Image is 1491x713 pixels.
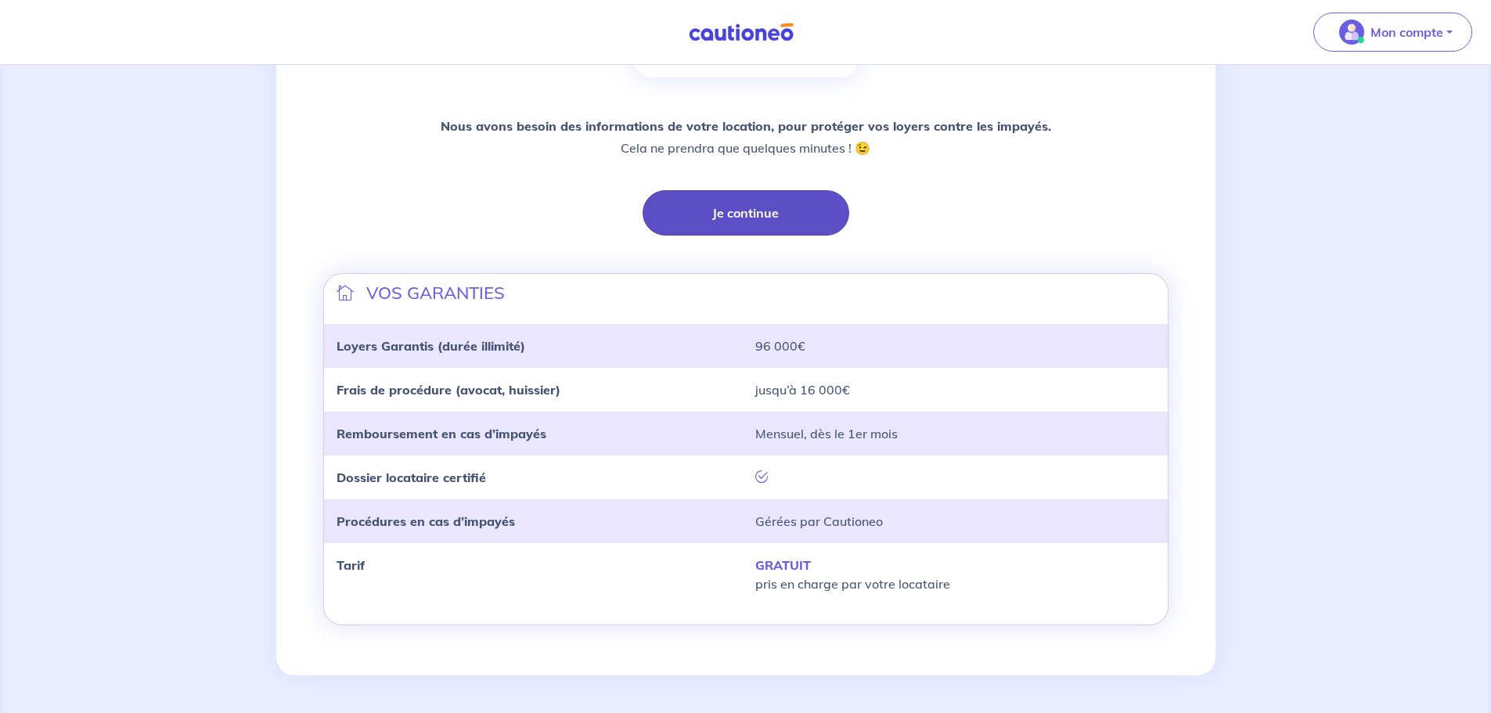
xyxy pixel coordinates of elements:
[441,118,1051,134] strong: Nous avons besoin des informations de votre location, pour protéger vos loyers contre les impayés.
[755,557,811,573] strong: GRATUIT
[337,470,486,485] strong: Dossier locataire certifié
[366,280,505,305] p: VOS GARANTIES
[337,382,560,398] strong: Frais de procédure (avocat, huissier)
[755,337,1155,355] p: 96 000€
[337,338,525,354] strong: Loyers Garantis (durée illimité)
[1313,13,1472,52] button: illu_account_valid_menu.svgMon compte
[682,23,800,42] img: Cautioneo
[1370,23,1443,41] p: Mon compte
[1339,20,1364,45] img: illu_account_valid_menu.svg
[337,426,546,441] strong: Remboursement en cas d’impayés
[755,556,1155,593] p: pris en charge par votre locataire
[755,380,1155,399] p: jusqu’à 16 000€
[755,424,1155,443] p: Mensuel, dès le 1er mois
[441,115,1051,159] p: Cela ne prendra que quelques minutes ! 😉
[337,513,515,529] strong: Procédures en cas d’impayés
[337,557,365,573] strong: Tarif
[643,190,849,236] button: Je continue
[755,512,1155,531] p: Gérées par Cautioneo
